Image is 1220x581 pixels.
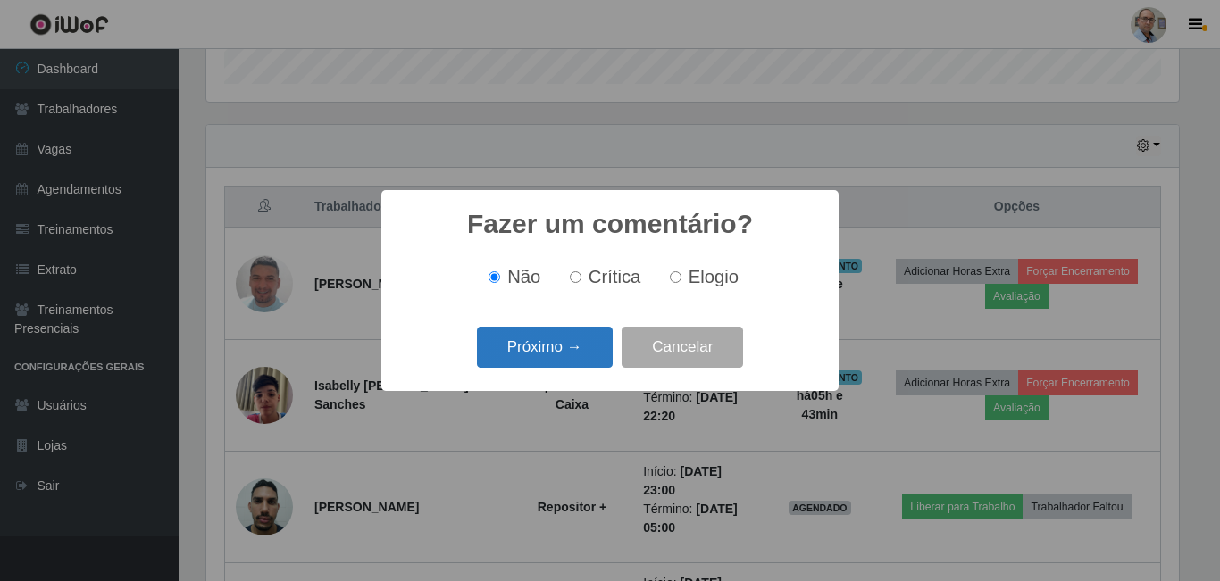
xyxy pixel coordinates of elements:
input: Não [489,271,500,283]
input: Elogio [670,271,681,283]
h2: Fazer um comentário? [467,208,753,240]
span: Elogio [689,267,739,286]
input: Crítica [570,271,581,283]
button: Próximo → [477,327,613,369]
span: Não [507,267,540,286]
span: Crítica [589,267,641,286]
button: Cancelar [622,327,743,369]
